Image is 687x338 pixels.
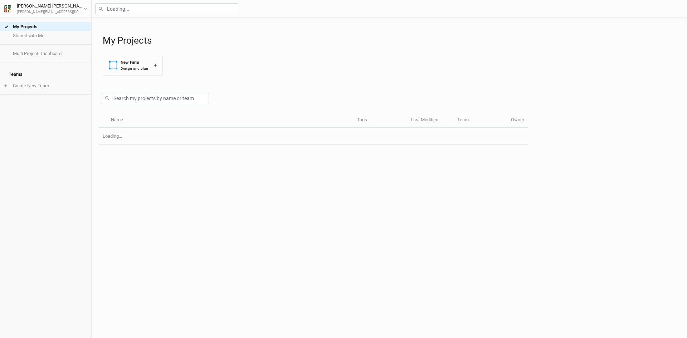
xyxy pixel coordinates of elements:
[507,113,528,128] th: Owner
[99,128,528,145] td: Loading...
[95,3,238,14] input: Loading...
[453,113,507,128] th: Team
[4,67,87,82] h4: Teams
[121,66,148,71] div: Design and plan
[407,113,453,128] th: Last Modified
[17,3,83,10] div: [PERSON_NAME] [PERSON_NAME]
[353,113,407,128] th: Tags
[103,55,163,76] button: New FarmDesign and plan+
[102,93,209,104] input: Search my projects by name or team
[154,62,157,69] div: +
[4,83,7,89] span: +
[107,113,353,128] th: Name
[17,10,83,15] div: [PERSON_NAME][EMAIL_ADDRESS][DOMAIN_NAME]
[4,2,88,15] button: [PERSON_NAME] [PERSON_NAME][PERSON_NAME][EMAIL_ADDRESS][DOMAIN_NAME]
[103,35,680,46] h1: My Projects
[121,59,148,65] div: New Farm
